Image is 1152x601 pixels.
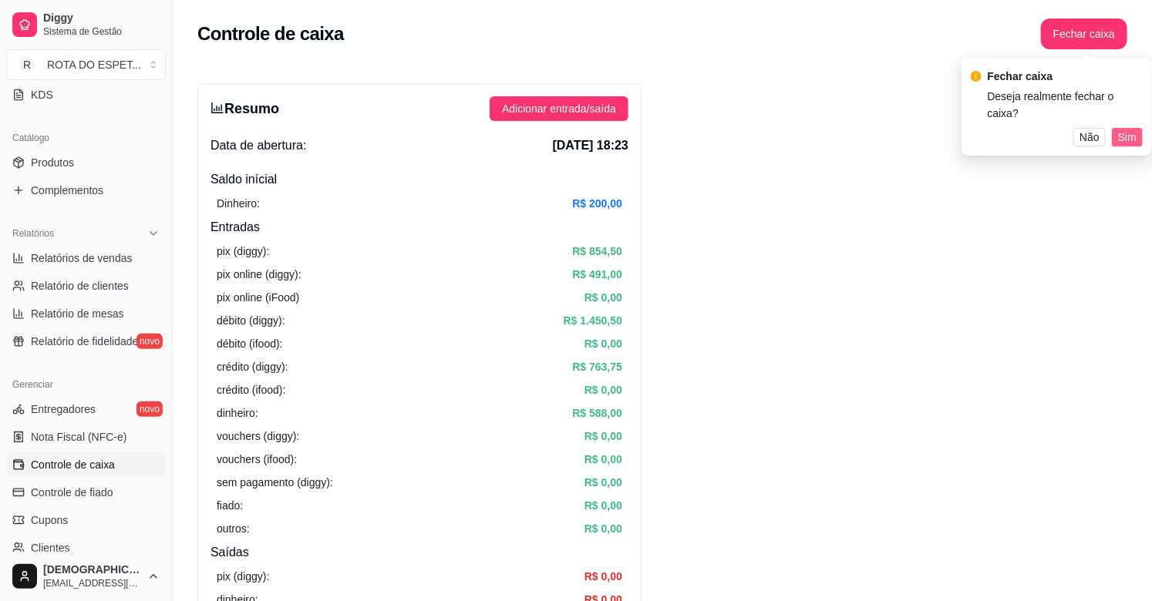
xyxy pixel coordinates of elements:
span: Diggy [43,12,160,25]
article: R$ 854,50 [572,243,622,260]
a: Controle de fiado [6,480,166,505]
article: R$ 0,00 [584,451,622,468]
h2: Controle de caixa [197,22,344,46]
article: pix online (iFood) [217,289,299,306]
span: Relatório de mesas [31,306,124,321]
article: Dinheiro: [217,195,260,212]
span: [DEMOGRAPHIC_DATA] [43,563,141,577]
span: Complementos [31,183,103,198]
article: R$ 491,00 [572,266,622,283]
span: R [19,57,35,72]
div: Catálogo [6,126,166,150]
span: Clientes [31,540,70,556]
article: crédito (diggy): [217,358,288,375]
button: Sim [1112,128,1143,146]
button: [DEMOGRAPHIC_DATA][EMAIL_ADDRESS][DOMAIN_NAME] [6,558,166,595]
article: R$ 0,00 [584,428,622,445]
span: Não [1080,129,1100,146]
a: DiggySistema de Gestão [6,6,166,43]
article: R$ 0,00 [584,289,622,306]
article: pix (diggy): [217,243,269,260]
span: Relatórios [12,227,54,240]
span: Sim [1118,129,1137,146]
a: Nota Fiscal (NFC-e) [6,425,166,449]
article: crédito (ifood): [217,381,285,398]
a: Produtos [6,150,166,175]
span: Relatório de fidelidade [31,334,138,349]
article: R$ 0,00 [584,335,622,352]
article: R$ 0,00 [584,520,622,537]
span: Relatórios de vendas [31,250,133,266]
a: Complementos [6,178,166,203]
div: Deseja realmente fechar o caixa? [988,88,1143,122]
article: R$ 200,00 [572,195,622,212]
span: Controle de fiado [31,485,113,500]
span: bar-chart [211,101,224,115]
span: Relatório de clientes [31,278,129,294]
button: Select a team [6,49,166,80]
a: Cupons [6,508,166,532]
div: Gerenciar [6,372,166,397]
h3: Resumo [211,98,279,119]
article: R$ 0,00 [584,381,622,398]
a: Relatório de fidelidadenovo [6,329,166,354]
button: Adicionar entrada/saída [490,96,628,121]
div: ROTA DO ESPET ... [47,57,141,72]
article: dinheiro: [217,405,258,421]
h4: Saldo inícial [211,170,628,189]
div: Fechar caixa [988,68,1143,85]
h4: Entradas [211,218,628,237]
span: Entregadores [31,401,96,417]
article: pix online (diggy): [217,266,301,283]
a: KDS [6,82,166,107]
button: Não [1073,128,1106,146]
a: Relatório de mesas [6,301,166,326]
article: R$ 1.450,50 [564,312,622,329]
article: fiado: [217,497,243,514]
article: R$ 588,00 [572,405,622,421]
span: Cupons [31,512,68,528]
span: Data de abertura: [211,136,307,155]
span: Nota Fiscal (NFC-e) [31,429,126,445]
article: débito (ifood): [217,335,283,352]
a: Relatório de clientes [6,274,166,298]
article: R$ 0,00 [584,568,622,585]
h4: Saídas [211,543,628,562]
article: débito (diggy): [217,312,285,329]
button: Fechar caixa [1041,18,1127,49]
a: Clientes [6,536,166,560]
span: [EMAIL_ADDRESS][DOMAIN_NAME] [43,577,141,589]
a: Controle de caixa [6,452,166,477]
span: Produtos [31,155,74,170]
article: sem pagamento (diggy): [217,474,333,491]
a: Entregadoresnovo [6,397,166,421]
span: Controle de caixa [31,457,115,472]
article: R$ 763,75 [572,358,622,375]
span: Adicionar entrada/saída [502,100,616,117]
span: Sistema de Gestão [43,25,160,38]
article: R$ 0,00 [584,497,622,514]
span: [DATE] 18:23 [553,136,628,155]
article: R$ 0,00 [584,474,622,491]
a: Relatórios de vendas [6,246,166,270]
span: exclamation-circle [971,71,982,82]
article: outros: [217,520,250,537]
article: vouchers (ifood): [217,451,297,468]
article: vouchers (diggy): [217,428,299,445]
span: KDS [31,87,53,102]
article: pix (diggy): [217,568,269,585]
